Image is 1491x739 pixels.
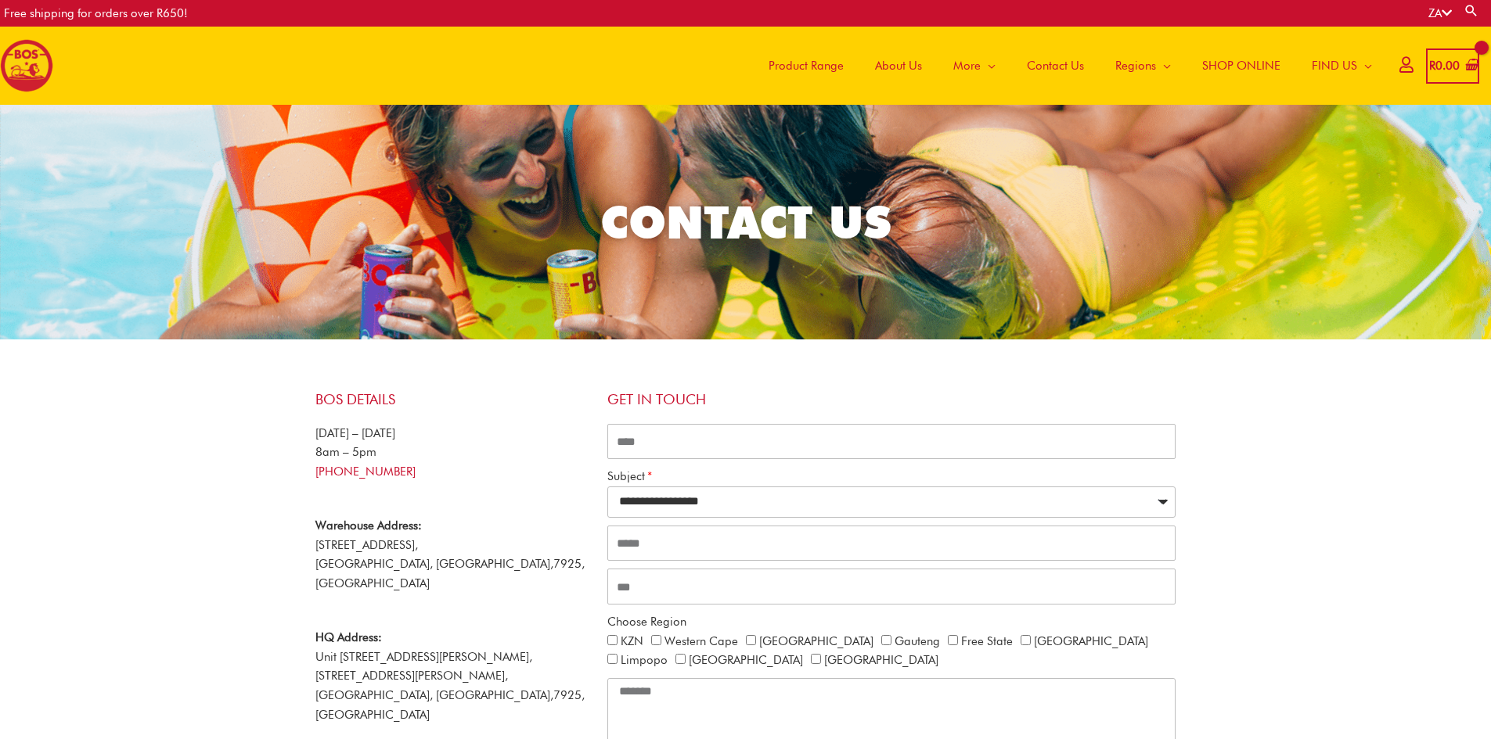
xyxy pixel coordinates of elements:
[1115,42,1156,89] span: Regions
[621,653,668,667] label: Limpopo
[938,27,1011,105] a: More
[315,391,592,408] h4: BOS Details
[315,688,553,702] span: [GEOGRAPHIC_DATA], [GEOGRAPHIC_DATA],
[875,42,922,89] span: About Us
[824,653,938,667] label: [GEOGRAPHIC_DATA]
[607,467,652,486] label: Subject
[1312,42,1357,89] span: FIND US
[1011,27,1100,105] a: Contact Us
[607,391,1176,408] h4: Get in touch
[1426,48,1479,84] a: View Shopping Cart, empty
[664,634,738,648] label: Western Cape
[1202,42,1280,89] span: SHOP ONLINE
[1428,6,1452,20] a: ZA
[769,42,844,89] span: Product Range
[315,465,416,479] a: [PHONE_NUMBER]
[308,193,1183,251] h2: CONTACT US
[741,27,1388,105] nav: Site Navigation
[895,634,940,648] label: Gauteng
[1429,59,1435,73] span: R
[1187,27,1296,105] a: SHOP ONLINE
[859,27,938,105] a: About Us
[315,538,418,552] span: [STREET_ADDRESS],
[315,518,422,533] strong: Warehouse Address:
[953,42,981,89] span: More
[315,426,395,440] span: [DATE] – [DATE]
[621,634,643,648] label: KZN
[1027,42,1084,89] span: Contact Us
[315,557,553,571] span: [GEOGRAPHIC_DATA], [GEOGRAPHIC_DATA],
[315,688,585,722] span: 7925, [GEOGRAPHIC_DATA]
[315,445,376,459] span: 8am – 5pm
[961,634,1013,648] label: Free State
[753,27,859,105] a: Product Range
[1429,59,1460,73] bdi: 0.00
[315,669,508,683] span: [STREET_ADDRESS][PERSON_NAME],
[1034,634,1148,648] label: [GEOGRAPHIC_DATA]
[759,634,873,648] label: [GEOGRAPHIC_DATA]
[315,630,532,664] span: Unit [STREET_ADDRESS][PERSON_NAME],
[1464,3,1479,18] a: Search button
[1100,27,1187,105] a: Regions
[689,653,803,667] label: [GEOGRAPHIC_DATA]
[315,630,382,644] strong: HQ Address:
[607,612,686,632] label: Choose Region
